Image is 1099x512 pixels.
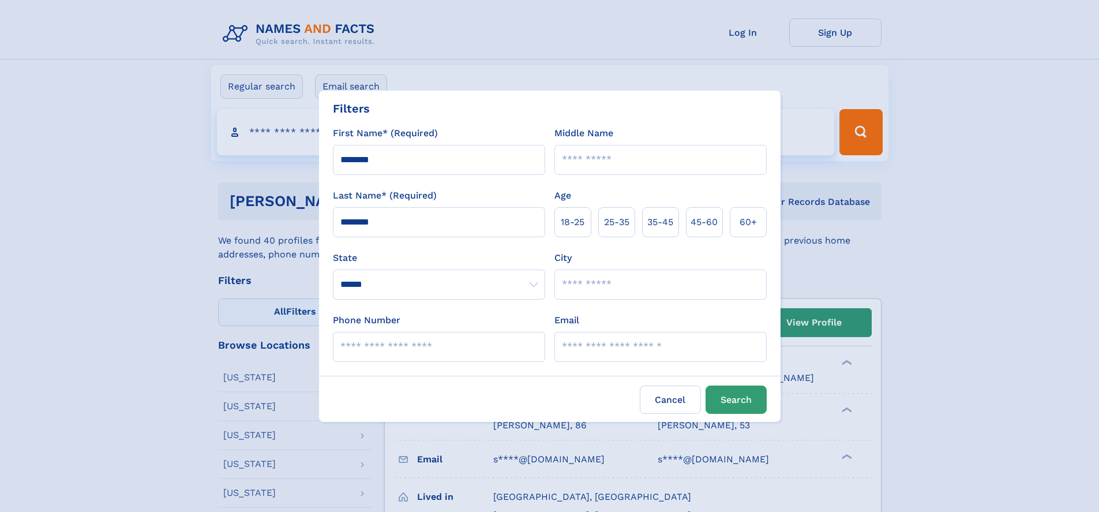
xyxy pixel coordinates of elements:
[554,251,572,265] label: City
[333,189,437,203] label: Last Name* (Required)
[333,126,438,140] label: First Name* (Required)
[640,386,701,414] label: Cancel
[554,189,571,203] label: Age
[647,215,673,229] span: 35‑45
[604,215,629,229] span: 25‑35
[740,215,757,229] span: 60+
[333,251,545,265] label: State
[333,100,370,117] div: Filters
[706,386,767,414] button: Search
[561,215,584,229] span: 18‑25
[554,313,579,327] label: Email
[554,126,613,140] label: Middle Name
[333,313,400,327] label: Phone Number
[691,215,718,229] span: 45‑60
